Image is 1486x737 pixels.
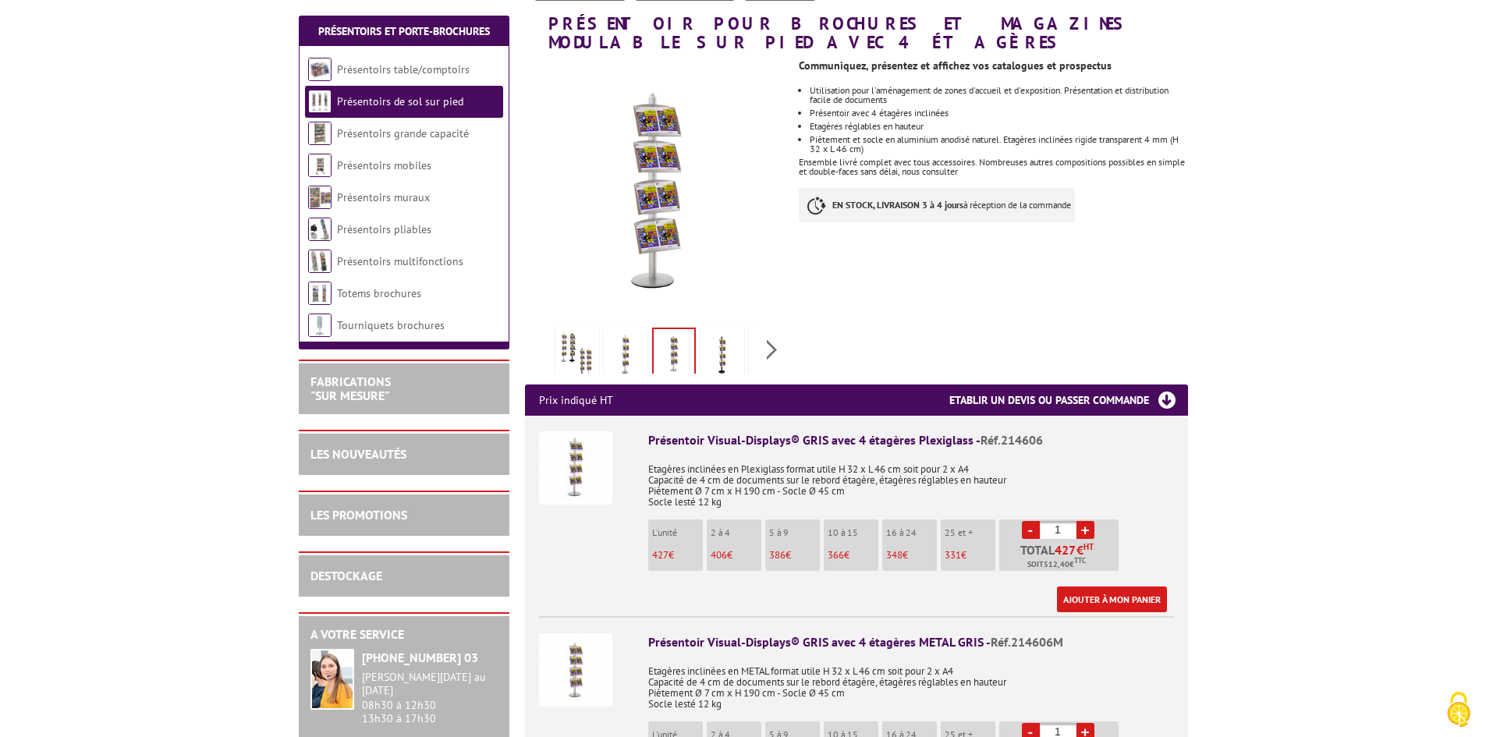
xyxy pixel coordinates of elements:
[1074,556,1086,565] sup: TTC
[337,254,463,268] a: Présentoirs multifonctions
[810,135,1187,154] li: Piètement et socle en aluminium anodisé naturel. Etagères inclinées rigide transparent 4 mm (H 32...
[1022,521,1040,539] a: -
[308,154,332,177] img: Présentoirs mobiles
[310,568,382,583] a: DESTOCKAGE
[799,58,1112,73] strong: Communiquez, présentez et affichez vos catalogues et prospectus
[648,431,1174,449] div: Présentoir Visual-Displays® GRIS avec 4 étagères Plexiglass -
[337,286,421,300] a: Totems brochures
[1076,521,1094,539] a: +
[799,51,1199,246] div: Ensemble livré complet avec tous accessoires. Nombreuses autres compositions possibles en simple ...
[886,527,937,538] p: 16 à 24
[337,158,431,172] a: Présentoirs mobiles
[337,126,469,140] a: Présentoirs grande capacité
[362,650,478,665] strong: [PHONE_NUMBER] 03
[648,453,1174,508] p: Etagères inclinées en Plexiglass format utile H 32 x L 46 cm soit pour 2 x A4 Capacité de 4 cm de...
[337,222,431,236] a: Présentoirs pliables
[711,548,727,562] span: 406
[525,59,788,322] img: presentoir_pour_brochures_et_magazines_modulable_sur_pied_avec_4_etageres_214606m.jpg
[769,550,820,561] p: €
[1083,541,1094,552] sup: HT
[764,337,779,363] span: Next
[654,329,694,377] img: presentoir_pour_brochures_et_magazines_modulable_sur_pied_avec_4_etageres_214606m.jpg
[539,384,613,416] p: Prix indiqué HT
[1027,558,1086,571] span: Soit €
[652,527,703,538] p: L'unité
[308,218,332,241] img: Présentoirs pliables
[310,628,498,642] h2: A votre service
[648,633,1174,651] div: Présentoir Visual-Displays® GRIS avec 4 étagères METAL GRIS -
[711,527,761,538] p: 2 à 4
[945,548,961,562] span: 331
[711,550,761,561] p: €
[886,550,937,561] p: €
[308,314,332,337] img: Tourniquets brochures
[318,24,490,38] a: Présentoirs et Porte-brochures
[828,527,878,538] p: 10 à 15
[539,431,612,505] img: Présentoir Visual-Displays® GRIS avec 4 étagères Plexiglass
[308,122,332,145] img: Présentoirs grande capacité
[810,86,1187,105] li: Utilisation pour l'aménagement de zones d'accueil et d'exposition. Présentation et distribution f...
[886,548,903,562] span: 348
[828,550,878,561] p: €
[810,108,1187,118] li: Présentoir avec 4 étagères inclinées
[310,446,406,462] a: LES NOUVEAUTÉS
[337,318,445,332] a: Tourniquets brochures
[810,122,1187,131] li: Etagères réglables en hauteur
[945,550,995,561] p: €
[607,331,644,379] img: presentoir_pour_brochures_et_magazines_modulable_sur_pied_avec_4_etageres_214606.jpg
[539,633,612,707] img: Présentoir Visual-Displays® GRIS avec 4 étagères METAL GRIS
[704,331,741,379] img: presentoir_pour_brochures_et_magazines_modulable_sur_pied_avec_4_etageres_214606nr.jpg
[337,190,430,204] a: Présentoirs muraux
[362,671,498,697] div: [PERSON_NAME][DATE] au [DATE]
[652,548,669,562] span: 427
[337,62,470,76] a: Présentoirs table/comptoirs
[1431,684,1486,737] button: Cookies (fenêtre modale)
[1076,544,1083,556] span: €
[337,94,463,108] a: Présentoirs de sol sur pied
[1439,690,1478,729] img: Cookies (fenêtre modale)
[945,527,995,538] p: 25 et +
[310,374,391,403] a: FABRICATIONS"Sur Mesure"
[648,655,1174,710] p: Etagères inclinées en METAL format utile H 32 x L 46 cm soit pour 2 x A4 Capacité de 4 cm de docu...
[1044,558,1069,571] span: 512,40
[308,90,332,113] img: Présentoirs de sol sur pied
[308,186,332,209] img: Présentoirs muraux
[981,432,1043,448] span: Réf.214606
[1003,544,1119,571] p: Total
[1055,544,1076,556] span: 427
[1057,586,1167,612] a: Ajouter à mon panier
[652,550,703,561] p: €
[310,507,407,523] a: LES PROMOTIONS
[752,331,789,379] img: presentoir_pour_brochures_et_magazines_modulable_sur_pied_avec_4_etageres_214606mnr.jpg
[828,548,844,562] span: 366
[949,384,1188,416] h3: Etablir un devis ou passer commande
[832,199,963,211] strong: EN STOCK, LIVRAISON 3 à 4 jours
[308,58,332,81] img: Présentoirs table/comptoirs
[308,282,332,305] img: Totems brochures
[769,527,820,538] p: 5 à 9
[559,331,596,379] img: presentoir_pour_brochures_et_magazines_modulable_sur_pied_avec_4_etageres_214606_214606m_214606nr...
[769,548,786,562] span: 386
[799,188,1075,222] p: à réception de la commande
[310,649,354,710] img: widget-service.jpg
[308,250,332,273] img: Présentoirs multifonctions
[991,634,1063,650] span: Réf.214606M
[362,671,498,725] div: 08h30 à 12h30 13h30 à 17h30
